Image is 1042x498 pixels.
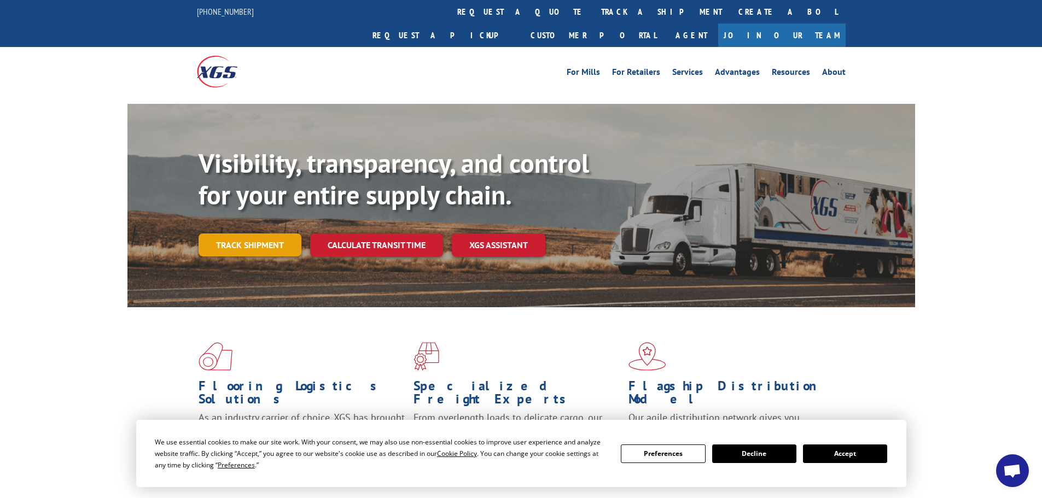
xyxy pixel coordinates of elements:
h1: Flagship Distribution Model [628,379,835,411]
div: Open chat [996,454,1029,487]
a: Track shipment [199,233,301,256]
a: For Retailers [612,68,660,80]
p: From overlength loads to delicate cargo, our experienced staff knows the best way to move your fr... [414,411,620,460]
a: [PHONE_NUMBER] [197,6,254,17]
span: Preferences [218,460,255,470]
b: Visibility, transparency, and control for your entire supply chain. [199,146,589,212]
h1: Specialized Freight Experts [414,379,620,411]
a: Request a pickup [364,24,522,47]
div: We use essential cookies to make our site work. With your consent, we may also use non-essential ... [155,436,608,471]
button: Decline [712,444,796,463]
span: As an industry carrier of choice, XGS has brought innovation and dedication to flooring logistics... [199,411,405,450]
div: Cookie Consent Prompt [136,420,906,487]
a: Agent [665,24,718,47]
span: Cookie Policy [437,449,477,458]
a: Calculate transit time [310,233,443,257]
a: Customer Portal [522,24,665,47]
a: XGS ASSISTANT [452,233,545,257]
a: Services [672,68,703,80]
button: Accept [803,444,887,463]
a: For Mills [567,68,600,80]
a: About [822,68,846,80]
a: Advantages [715,68,760,80]
h1: Flooring Logistics Solutions [199,379,405,411]
a: Resources [772,68,810,80]
img: xgs-icon-flagship-distribution-model-red [628,342,666,371]
img: xgs-icon-focused-on-flooring-red [414,342,439,371]
span: Our agile distribution network gives you nationwide inventory management on demand. [628,411,830,437]
a: Join Our Team [718,24,846,47]
button: Preferences [621,444,705,463]
img: xgs-icon-total-supply-chain-intelligence-red [199,342,232,371]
